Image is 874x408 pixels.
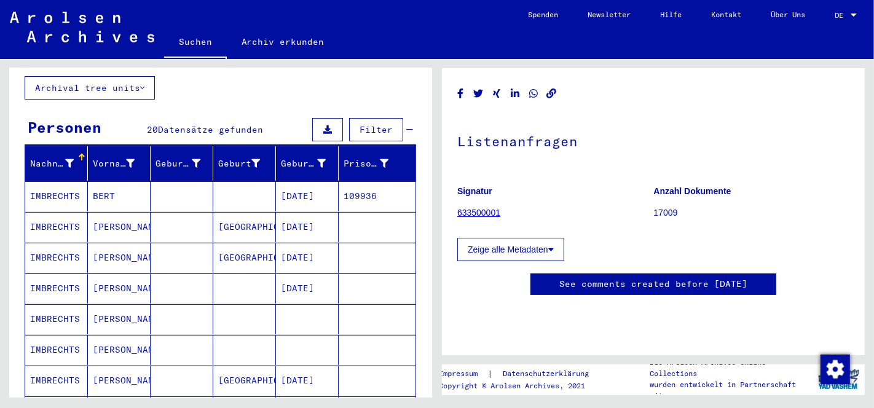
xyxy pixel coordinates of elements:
[93,157,135,170] div: Vorname
[493,367,604,380] a: Datenschutzerklärung
[527,86,540,101] button: Share on WhatsApp
[30,157,74,170] div: Nachname
[457,208,500,218] a: 633500001
[30,154,89,173] div: Nachname
[654,206,850,219] p: 17009
[360,124,393,135] span: Filter
[148,124,159,135] span: 20
[25,273,88,304] mat-cell: IMBRECHTS
[454,86,467,101] button: Share on Facebook
[88,243,151,273] mat-cell: [PERSON_NAME]
[339,181,415,211] mat-cell: 109936
[821,355,850,384] img: Zustimmung ändern
[816,364,862,394] img: yv_logo.png
[650,357,812,379] p: Die Arolsen Archives Online-Collections
[457,186,492,196] b: Signatur
[213,146,276,181] mat-header-cell: Geburt‏
[439,367,604,380] div: |
[457,113,849,167] h1: Listenanfragen
[213,212,276,242] mat-cell: [GEOGRAPHIC_DATA]
[25,146,88,181] mat-header-cell: Nachname
[25,181,88,211] mat-cell: IMBRECHTS
[218,157,260,170] div: Geburt‏
[344,154,404,173] div: Prisoner #
[25,335,88,365] mat-cell: IMBRECHTS
[156,157,200,170] div: Geburtsname
[156,154,216,173] div: Geburtsname
[339,146,415,181] mat-header-cell: Prisoner #
[276,181,339,211] mat-cell: [DATE]
[25,304,88,334] mat-cell: IMBRECHTS
[25,76,155,100] button: Archival tree units
[88,304,151,334] mat-cell: [PERSON_NAME]
[25,366,88,396] mat-cell: IMBRECHTS
[88,366,151,396] mat-cell: [PERSON_NAME]
[88,146,151,181] mat-header-cell: Vorname
[545,86,558,101] button: Copy link
[654,186,731,196] b: Anzahl Dokumente
[218,154,275,173] div: Geburt‏
[349,118,403,141] button: Filter
[276,243,339,273] mat-cell: [DATE]
[25,212,88,242] mat-cell: IMBRECHTS
[276,212,339,242] mat-cell: [DATE]
[25,243,88,273] mat-cell: IMBRECHTS
[276,366,339,396] mat-cell: [DATE]
[10,12,154,42] img: Arolsen_neg.svg
[213,366,276,396] mat-cell: [GEOGRAPHIC_DATA]
[227,27,339,57] a: Archiv erkunden
[820,354,849,383] div: Zustimmung ändern
[835,11,848,20] span: DE
[88,212,151,242] mat-cell: [PERSON_NAME]
[164,27,227,59] a: Suchen
[281,154,341,173] div: Geburtsdatum
[344,157,388,170] div: Prisoner #
[276,273,339,304] mat-cell: [DATE]
[93,154,150,173] div: Vorname
[88,273,151,304] mat-cell: [PERSON_NAME]
[159,124,264,135] span: Datensätze gefunden
[213,243,276,273] mat-cell: [GEOGRAPHIC_DATA]
[490,86,503,101] button: Share on Xing
[281,157,326,170] div: Geburtsdatum
[559,278,747,291] a: See comments created before [DATE]
[151,146,213,181] mat-header-cell: Geburtsname
[88,181,151,211] mat-cell: BERT
[472,86,485,101] button: Share on Twitter
[28,116,101,138] div: Personen
[509,86,522,101] button: Share on LinkedIn
[439,380,604,391] p: Copyright © Arolsen Archives, 2021
[650,379,812,401] p: wurden entwickelt in Partnerschaft mit
[439,367,487,380] a: Impressum
[88,335,151,365] mat-cell: [PERSON_NAME]
[276,146,339,181] mat-header-cell: Geburtsdatum
[457,238,564,261] button: Zeige alle Metadaten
